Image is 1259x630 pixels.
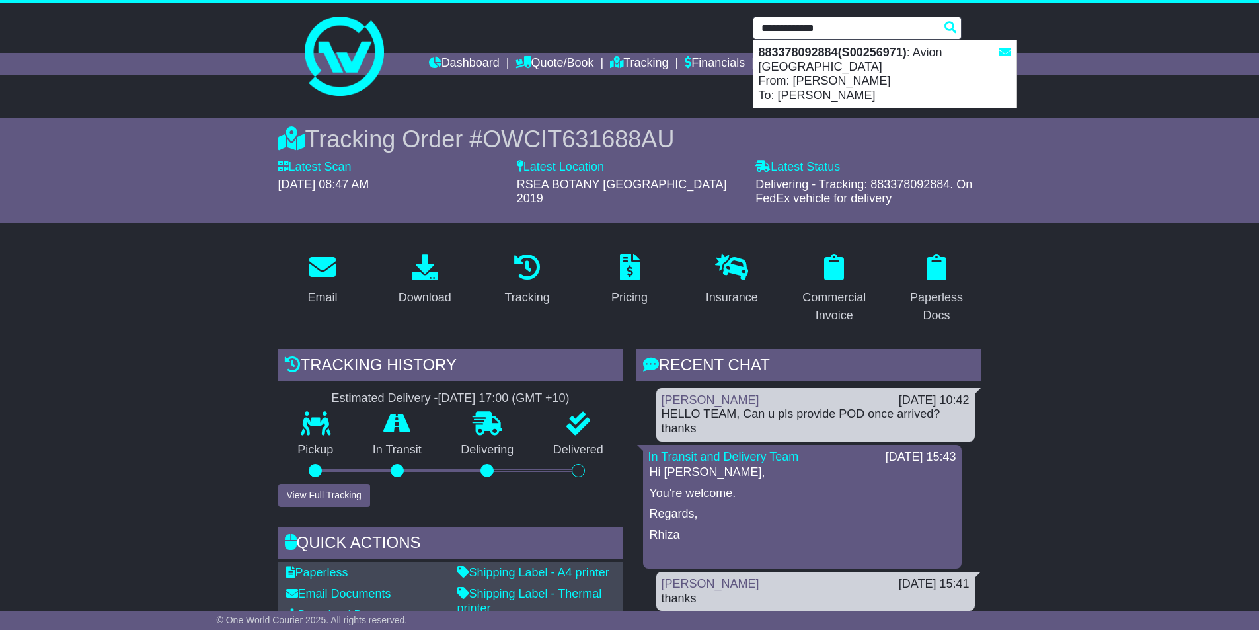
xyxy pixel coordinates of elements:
a: [PERSON_NAME] [662,577,759,590]
div: [DATE] 10:42 [899,393,970,408]
a: Download Documents [286,608,414,621]
label: Latest Location [517,160,604,175]
a: [PERSON_NAME] [662,393,759,407]
a: Tracking [496,249,558,311]
a: Dashboard [429,53,500,75]
a: Quote/Book [515,53,593,75]
p: Delivered [533,443,623,457]
div: Tracking [504,289,549,307]
div: Tracking history [278,349,623,385]
div: : Avion [GEOGRAPHIC_DATA] From: [PERSON_NAME] To: [PERSON_NAME] [753,40,1016,108]
div: Email [307,289,337,307]
span: [DATE] 08:47 AM [278,178,369,191]
div: Download [399,289,451,307]
p: Hi [PERSON_NAME], [650,465,955,480]
a: Shipping Label - A4 printer [457,566,609,579]
a: Paperless Docs [892,249,981,329]
a: In Transit and Delivery Team [648,450,799,463]
div: thanks [662,592,970,606]
p: Rhiza [650,528,955,543]
div: HELLO TEAM, Can u pls provide POD once arrived? thanks [662,407,970,436]
button: View Full Tracking [278,484,370,507]
p: You're welcome. [650,487,955,501]
span: OWCIT631688AU [482,126,674,153]
div: RECENT CHAT [636,349,981,385]
div: Tracking Order # [278,125,981,153]
a: Insurance [697,249,767,311]
strong: 883378092884(S00256971) [759,46,907,59]
div: Paperless Docs [901,289,973,325]
label: Latest Status [755,160,840,175]
a: Email Documents [286,587,391,600]
div: Commercial Invoice [798,289,870,325]
span: Delivering - Tracking: 883378092884. On FedEx vehicle for delivery [755,178,972,206]
p: Pickup [278,443,354,457]
div: Pricing [611,289,648,307]
div: [DATE] 15:43 [886,450,956,465]
span: RSEA BOTANY [GEOGRAPHIC_DATA] 2019 [517,178,727,206]
div: [DATE] 15:41 [899,577,970,592]
a: Email [299,249,346,311]
a: Tracking [610,53,668,75]
a: Download [390,249,460,311]
label: Latest Scan [278,160,352,175]
p: Regards, [650,507,955,522]
p: Delivering [441,443,534,457]
div: [DATE] 17:00 (GMT +10) [438,391,570,406]
a: Financials [685,53,745,75]
a: Pricing [603,249,656,311]
a: Paperless [286,566,348,579]
div: Quick Actions [278,527,623,563]
p: In Transit [353,443,441,457]
div: Estimated Delivery - [278,391,623,406]
a: Shipping Label - Thermal printer [457,587,602,615]
span: © One World Courier 2025. All rights reserved. [217,615,408,625]
div: Insurance [706,289,758,307]
a: Commercial Invoice [790,249,879,329]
